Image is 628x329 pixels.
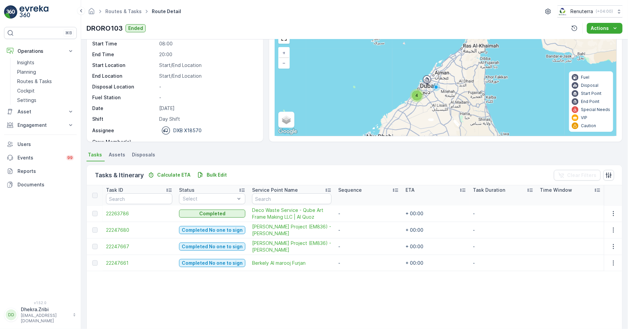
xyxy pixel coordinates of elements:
[473,187,505,193] p: Task Duration
[173,127,202,134] p: DXB X18570
[183,195,235,202] p: Select
[279,112,294,127] a: Layers
[17,69,36,75] p: Planning
[14,96,77,105] a: Settings
[252,187,298,193] p: Service Point Name
[279,58,289,68] a: Zoom Out
[21,313,69,324] p: [EMAIL_ADDRESS][DOMAIN_NAME]
[179,187,195,193] p: Status
[105,8,142,14] a: Routes & Tasks
[252,223,332,237] span: [PERSON_NAME] Project (EM836) - [PERSON_NAME]
[179,226,245,234] button: Completed No one to sign
[18,168,74,175] p: Reports
[558,5,623,17] button: Renuterra(+04:00)
[14,86,77,96] a: Cockpit
[157,172,190,178] p: Calculate ETA
[4,5,18,19] img: logo
[106,243,172,250] span: 22247667
[252,240,332,253] span: [PERSON_NAME] Project (EM836) - [PERSON_NAME]
[6,309,16,320] div: DD
[283,50,286,56] span: +
[95,171,144,180] p: Tasks & Itinerary
[581,75,590,80] p: Fuel
[402,255,469,271] td: + 00:00
[18,122,63,129] p: Engagement
[18,108,63,115] p: Asset
[252,240,332,253] a: Wade Adams Project (EM836) - Nad Al Sheba
[106,210,172,217] a: 22263786
[416,93,418,98] span: 4
[159,116,256,122] p: Day Shift
[567,172,597,179] p: Clear Filters
[92,105,156,112] p: Date
[92,62,156,69] p: Start Location
[92,139,156,145] p: Crew Member(s)
[92,40,156,47] p: Start Time
[159,105,256,112] p: [DATE]
[4,151,77,164] a: Events99
[179,259,245,267] button: Completed No one to sign
[92,260,98,266] div: Toggle Row Selected
[581,83,599,88] p: Disposal
[596,9,613,14] p: ( +04:00 )
[17,97,36,104] p: Settings
[277,127,299,136] a: Open this area in Google Maps (opens a new window)
[159,94,256,101] p: -
[88,10,95,16] a: Homepage
[14,67,77,77] a: Planning
[4,306,77,324] button: DDDhekra.Zribi[EMAIL_ADDRESS][DOMAIN_NAME]
[338,187,362,193] p: Sequence
[18,154,62,161] p: Events
[277,127,299,136] img: Google
[88,151,102,158] span: Tasks
[159,83,256,90] p: -
[18,48,63,54] p: Operations
[92,73,156,79] p: End Location
[402,239,469,255] td: + 00:00
[14,58,77,67] a: Insights
[581,115,588,120] p: VIP
[159,62,256,69] p: Start/End Location
[150,8,182,15] span: Route Detail
[17,87,35,94] p: Cockpit
[86,23,123,33] p: DRORO103
[282,60,286,66] span: −
[21,306,69,313] p: Dhekra.Zribi
[126,24,146,32] button: Ended
[159,139,256,145] p: -
[4,105,77,118] button: Asset
[335,206,402,222] td: -
[554,170,601,181] button: Clear Filters
[335,239,402,255] td: -
[18,181,74,188] p: Documents
[179,243,245,251] button: Completed No one to sign
[540,187,572,193] p: Time Window
[106,260,172,266] a: 22247661
[92,244,98,249] div: Toggle Row Selected
[275,29,617,136] div: 0
[4,118,77,132] button: Engagement
[182,260,243,266] p: Completed No one to sign
[252,207,332,220] a: Deco Waste Service - Qube Art Frame Making LLC | Al Quoz
[92,227,98,233] div: Toggle Row Selected
[128,25,143,32] p: Ended
[92,51,156,58] p: End Time
[159,73,256,79] p: Start/End Location
[159,40,256,47] p: 08:00
[4,138,77,151] a: Users
[581,123,596,129] p: Caution
[182,227,243,233] p: Completed No one to sign
[469,239,537,255] td: -
[207,172,227,178] p: Bulk Edit
[17,59,34,66] p: Insights
[132,151,155,158] span: Disposals
[252,260,332,266] a: Berkely Al marooj Furjan
[335,255,402,271] td: -
[587,23,623,34] button: Actions
[92,116,156,122] p: Shift
[106,227,172,233] a: 22247680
